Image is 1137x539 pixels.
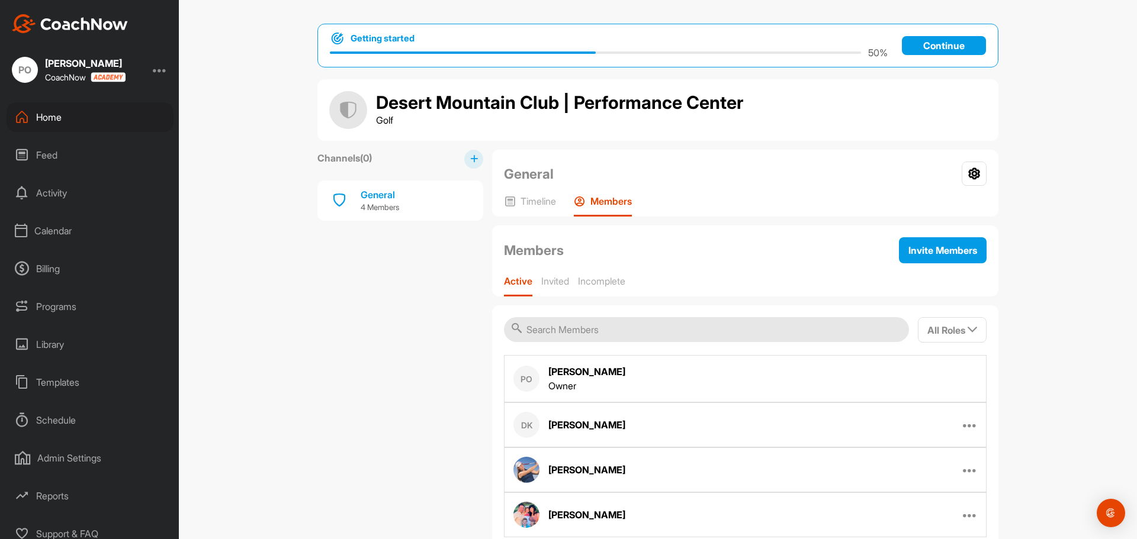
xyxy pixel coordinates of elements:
[7,254,174,283] div: Billing
[548,508,625,522] div: [PERSON_NAME]
[361,202,399,214] p: 4 Members
[590,195,632,207] p: Members
[504,240,564,260] h2: Members
[902,36,986,55] a: Continue
[7,330,174,359] div: Library
[7,102,174,132] div: Home
[868,46,888,60] p: 50 %
[899,237,987,263] button: Invite Members
[7,367,174,397] div: Templates
[521,195,556,207] p: Timeline
[927,324,977,336] span: All Roles
[513,502,539,528] img: member
[541,275,569,287] p: Invited
[548,379,625,393] div: Owner
[330,31,345,46] img: bullseye
[376,93,743,113] h1: Desert Mountain Club | Performance Center
[1097,499,1125,527] div: Open Intercom Messenger
[7,216,174,246] div: Calendar
[7,405,174,435] div: Schedule
[918,317,987,343] button: All Roles
[7,443,174,473] div: Admin Settings
[548,463,625,477] div: [PERSON_NAME]
[548,418,625,432] div: [PERSON_NAME]
[45,72,126,82] div: CoachNow
[12,14,128,33] img: CoachNow
[504,275,532,287] p: Active
[7,140,174,170] div: Feed
[376,113,743,127] p: Golf
[7,178,174,208] div: Activity
[351,32,415,45] h1: Getting started
[317,151,372,165] label: Channels ( 0 )
[329,91,367,129] img: group
[513,457,539,483] img: member
[548,364,625,379] div: [PERSON_NAME]
[361,188,399,202] div: General
[504,317,909,342] input: Search Members
[504,164,554,184] h2: General
[908,244,977,256] span: Invite Members
[12,57,38,83] div: PO
[513,412,539,438] div: DK
[45,59,126,68] div: [PERSON_NAME]
[7,292,174,321] div: Programs
[578,275,625,287] p: Incomplete
[7,481,174,511] div: Reports
[513,366,539,392] div: PO
[91,72,126,82] img: CoachNow acadmey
